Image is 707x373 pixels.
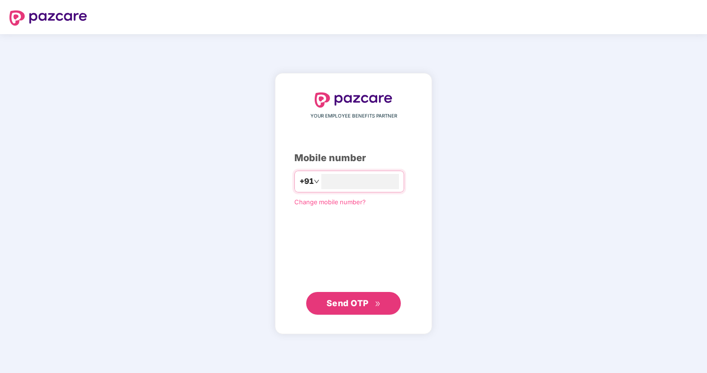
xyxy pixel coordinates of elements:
span: +91 [300,175,314,187]
span: down [314,179,319,184]
span: double-right [375,301,381,307]
img: logo [9,10,87,26]
div: Mobile number [294,151,413,165]
span: YOUR EMPLOYEE BENEFITS PARTNER [310,112,397,120]
a: Change mobile number? [294,198,366,206]
button: Send OTPdouble-right [306,292,401,315]
span: Send OTP [327,298,369,308]
img: logo [315,92,392,108]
